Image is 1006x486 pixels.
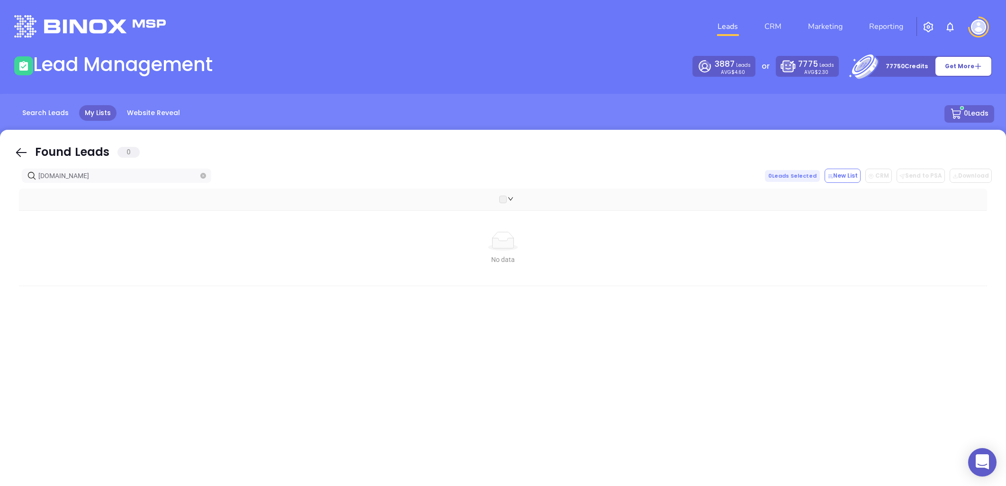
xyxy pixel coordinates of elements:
[865,169,892,183] button: CRM
[762,61,770,72] p: or
[721,70,745,74] p: AVG
[35,144,140,161] div: Found Leads
[38,171,198,181] input: Search…
[761,17,785,36] a: CRM
[897,169,945,183] button: Send to PSA
[950,169,992,183] button: Download
[944,105,994,123] button: 0Leads
[731,69,745,76] span: $4.60
[714,17,742,36] a: Leads
[17,105,74,121] a: Search Leads
[886,62,928,71] p: 77750 Credits
[798,58,817,70] span: 7775
[27,254,979,265] div: No data
[200,173,206,179] button: close-circle
[79,105,117,121] a: My Lists
[815,69,828,76] span: $2.30
[935,56,992,76] button: Get More
[715,58,751,70] p: Leads
[117,147,140,158] span: 0
[765,170,820,182] span: 0 Leads Selected
[804,70,828,74] p: AVG
[14,15,166,37] img: logo
[944,21,956,33] img: iconNotification
[971,19,986,35] img: user
[121,105,186,121] a: Website Reveal
[508,196,513,202] span: down
[804,17,846,36] a: Marketing
[923,21,934,33] img: iconSetting
[33,53,213,76] h1: Lead Management
[798,58,834,70] p: Leads
[825,169,861,183] button: New List
[715,58,735,70] span: 3887
[865,17,907,36] a: Reporting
